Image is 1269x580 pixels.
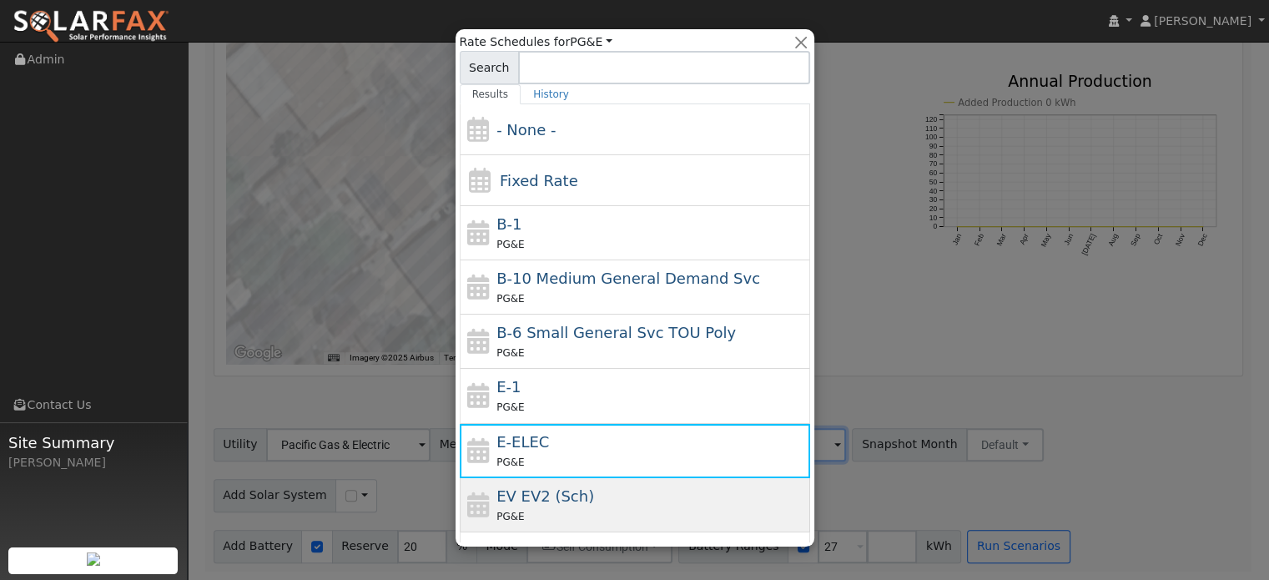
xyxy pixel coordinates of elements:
span: Site Summary [8,431,179,454]
span: E-TOU-C [496,542,558,559]
span: Electric Vehicle EV2 (Sch) [496,487,594,505]
span: B-6 Small General Service TOU Poly Phase [496,324,736,341]
span: PG&E [496,239,524,250]
a: History [521,84,582,104]
span: Fixed Rate [500,172,578,189]
span: PG&E [496,293,524,305]
span: - None - [496,121,556,139]
span: E-ELEC [496,433,549,451]
img: retrieve [87,552,100,566]
img: SolarFax [13,9,169,44]
span: E-1 [496,378,521,396]
span: [PERSON_NAME] [1154,14,1251,28]
span: PG&E [496,511,524,522]
span: Search [460,51,519,84]
a: Results [460,84,521,104]
span: B-10 Medium General Demand Service (Primary Voltage) [496,270,760,287]
span: PG&E [496,456,524,468]
span: PG&E [496,347,524,359]
div: [PERSON_NAME] [8,454,179,472]
span: PG&E [496,401,524,413]
span: Rate Schedules for [460,33,612,51]
a: PG&E [570,35,612,48]
span: B-1 [496,215,521,233]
